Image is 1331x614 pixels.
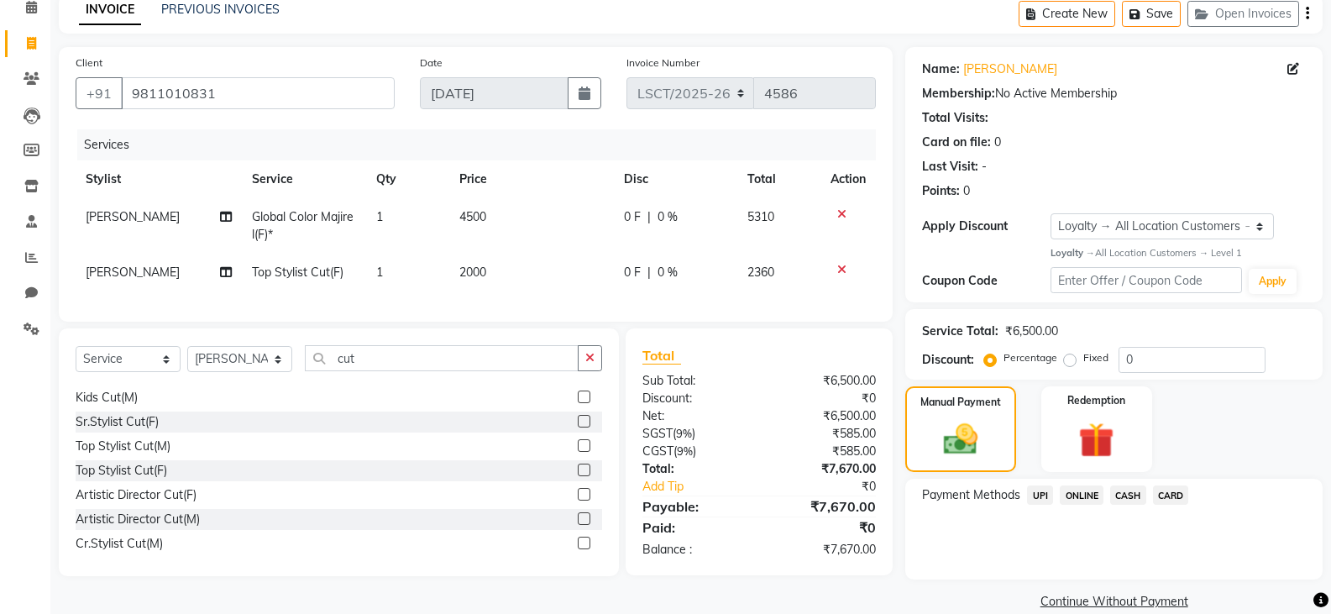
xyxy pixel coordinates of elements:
[922,486,1020,504] span: Payment Methods
[1027,485,1053,505] span: UPI
[982,158,987,176] div: -
[626,55,700,71] label: Invoice Number
[1051,247,1095,259] strong: Loyalty →
[624,208,641,226] span: 0 F
[647,264,651,281] span: |
[1187,1,1299,27] button: Open Invoices
[76,389,138,407] div: Kids Cut(M)
[677,444,693,458] span: 9%
[642,347,681,365] span: Total
[759,372,888,390] div: ₹6,500.00
[76,160,242,198] th: Stylist
[366,160,449,198] th: Qty
[76,535,163,553] div: Cr.Stylist Cut(M)
[1005,323,1058,340] div: ₹6,500.00
[1051,246,1306,260] div: All Location Customers → Level 1
[630,517,759,538] div: Paid:
[86,209,180,224] span: [PERSON_NAME]
[1110,485,1146,505] span: CASH
[76,511,200,528] div: Artistic Director Cut(M)
[922,158,978,176] div: Last Visit:
[86,265,180,280] span: [PERSON_NAME]
[76,77,123,109] button: +91
[922,85,995,102] div: Membership:
[759,407,888,425] div: ₹6,500.00
[747,265,774,280] span: 2360
[922,323,998,340] div: Service Total:
[459,209,486,224] span: 4500
[420,55,443,71] label: Date
[759,517,888,538] div: ₹0
[922,272,1050,290] div: Coupon Code
[922,351,974,369] div: Discount:
[242,160,366,198] th: Service
[161,2,280,17] a: PREVIOUS INVOICES
[1019,1,1115,27] button: Create New
[305,345,579,371] input: Search or Scan
[759,443,888,460] div: ₹585.00
[614,160,738,198] th: Disc
[77,129,888,160] div: Services
[759,390,888,407] div: ₹0
[76,486,197,504] div: Artistic Director Cut(F)
[76,462,167,480] div: Top Stylist Cut(F)
[658,264,678,281] span: 0 %
[759,425,888,443] div: ₹585.00
[1051,267,1242,293] input: Enter Offer / Coupon Code
[676,427,692,440] span: 9%
[820,160,876,198] th: Action
[630,496,759,517] div: Payable:
[909,593,1319,611] a: Continue Without Payment
[624,264,641,281] span: 0 F
[922,134,991,151] div: Card on file:
[963,60,1057,78] a: [PERSON_NAME]
[747,209,774,224] span: 5310
[376,209,383,224] span: 1
[1067,418,1125,463] img: _gift.svg
[642,443,673,459] span: CGST
[922,218,1050,235] div: Apply Discount
[922,182,960,200] div: Points:
[630,407,759,425] div: Net:
[76,438,170,455] div: Top Stylist Cut(M)
[1083,350,1108,365] label: Fixed
[963,182,970,200] div: 0
[759,496,888,517] div: ₹7,670.00
[252,265,343,280] span: Top Stylist Cut(F)
[630,372,759,390] div: Sub Total:
[76,413,159,431] div: Sr.Stylist Cut(F)
[630,541,759,559] div: Balance :
[76,55,102,71] label: Client
[922,85,1306,102] div: No Active Membership
[759,460,888,478] div: ₹7,670.00
[630,425,759,443] div: ( )
[933,420,988,459] img: _cash.svg
[630,390,759,407] div: Discount:
[1249,269,1297,294] button: Apply
[920,395,1001,410] label: Manual Payment
[630,478,781,496] a: Add Tip
[630,443,759,460] div: ( )
[630,460,759,478] div: Total:
[1153,485,1189,505] span: CARD
[658,208,678,226] span: 0 %
[994,134,1001,151] div: 0
[459,265,486,280] span: 2000
[922,60,960,78] div: Name:
[642,426,673,441] span: SGST
[376,265,383,280] span: 1
[449,160,614,198] th: Price
[922,109,988,127] div: Total Visits:
[1003,350,1057,365] label: Percentage
[781,478,888,496] div: ₹0
[121,77,395,109] input: Search by Name/Mobile/Email/Code
[1122,1,1181,27] button: Save
[647,208,651,226] span: |
[1060,485,1103,505] span: ONLINE
[1067,393,1125,408] label: Redemption
[737,160,820,198] th: Total
[759,541,888,559] div: ₹7,670.00
[252,209,354,242] span: Global Color Majirel(F)*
